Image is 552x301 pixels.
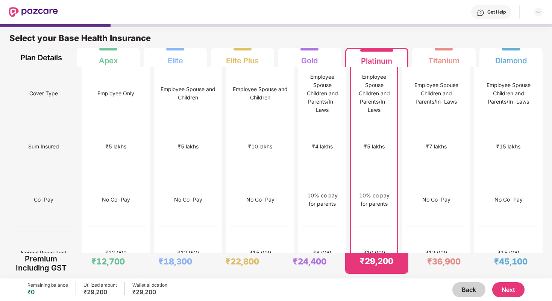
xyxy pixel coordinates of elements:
button: Back [452,282,485,297]
div: No Co-Pay [246,196,274,204]
div: ₹5 lakhs [364,142,385,151]
div: ₹12,000 [105,249,127,257]
div: ₹15,000 [498,249,519,257]
div: ₹4 lakhs [312,142,333,151]
div: No Co-Pay [494,196,523,204]
div: Remaining balance [27,282,68,288]
div: ₹29,200 [83,288,117,296]
div: Platinum [361,50,392,66]
div: ₹15 lakhs [496,142,520,151]
div: Employee Spouse Children and Parents/In-Laws [407,81,466,106]
div: ₹10,000 [364,249,385,257]
button: Next [492,282,525,297]
div: Employee Spouse and Children [231,85,290,102]
div: No Co-Pay [174,196,202,204]
div: Select your Base Health Insurance [9,33,543,48]
div: Employee Spouse Children and Parents/In-Laws [479,81,538,106]
div: ₹0 [27,288,68,296]
div: ₹12,700 [91,256,125,267]
div: ₹15,000 [250,249,271,257]
div: ₹7 lakhs [426,142,447,151]
div: Apex [99,50,118,65]
span: Sum Insured [28,139,59,154]
div: ₹12,000 [426,249,447,257]
div: Elite Plus [226,50,259,65]
div: Employee Spouse Children and Parents/In-Laws [303,73,341,114]
span: Cover Type [29,86,58,101]
div: ₹10 lakhs [248,142,272,151]
div: Diamond [495,50,527,65]
div: ₹18,300 [159,256,192,267]
div: No Co-Pay [422,196,450,204]
div: 10% co pay for parents [303,191,341,208]
div: Employee Spouse Children and Parents/In-Laws [356,73,392,114]
div: ₹22,800 [226,256,259,267]
div: Get Help [487,9,506,15]
div: ₹45,100 [494,256,528,267]
div: Gold [301,50,318,65]
div: Employee Only [97,89,134,98]
div: No Co-Pay [102,196,130,204]
span: Normal Room Rent [21,246,67,260]
div: ₹5 lakhs [178,142,199,151]
div: ₹36,900 [427,256,461,267]
div: ₹29,200 [360,256,393,266]
div: Employee Spouse and Children [159,85,217,102]
div: Plan Details [14,48,68,67]
span: Co-Pay [34,193,53,207]
div: Premium Including GST [14,253,68,274]
div: Titanium [428,50,459,65]
div: ₹8,000 [313,249,331,257]
img: svg+xml;base64,PHN2ZyBpZD0iRHJvcGRvd24tMzJ4MzIiIHhtbG5zPSJodHRwOi8vd3d3LnczLm9yZy8yMDAwL3N2ZyIgd2... [535,9,541,15]
div: Elite [168,50,183,65]
div: Utilized amount [83,282,117,288]
div: ₹24,400 [293,256,326,267]
div: ₹29,200 [132,288,167,296]
div: ₹5 lakhs [106,142,126,151]
img: svg+xml;base64,PHN2ZyBpZD0iSGVscC0zMngzMiIgeG1sbnM9Imh0dHA6Ly93d3cudzMub3JnLzIwMDAvc3ZnIiB3aWR0aD... [477,9,484,17]
div: 10% co pay for parents [356,191,392,208]
div: Wallet allocation [132,282,167,288]
div: ₹12,000 [177,249,199,257]
img: New Pazcare Logo [9,7,58,17]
